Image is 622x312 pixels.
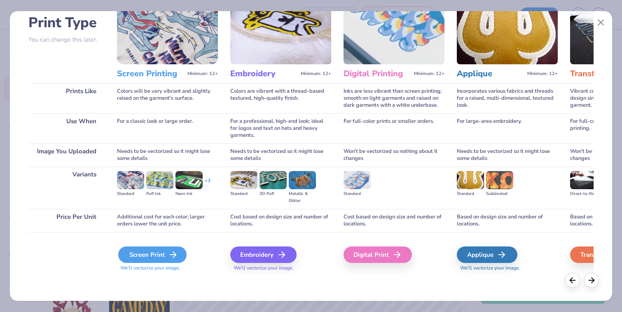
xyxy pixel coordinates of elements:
[146,171,173,189] img: Puff Ink
[260,171,287,189] img: 3D Puff
[344,190,371,197] div: Standard
[457,190,484,197] div: Standard
[457,113,558,143] div: For large-area embroidery.
[117,190,144,197] div: Standard
[593,15,609,30] button: Close
[28,167,105,209] div: Variants
[230,68,297,79] h3: Embroidery
[175,190,203,197] div: Neon Ink
[260,190,287,197] div: 3D Puff
[28,83,105,113] div: Prints Like
[230,143,331,167] div: Needs to be vectorized so it might lose some details
[457,246,517,263] div: Applique
[570,171,597,189] img: Direct-to-film
[457,209,558,232] div: Based on design size and number of locations.
[289,171,316,189] img: Metallic & Glitter
[117,209,218,232] div: Additional cost for each color; larger orders lower the unit price.
[230,265,331,272] span: We'll vectorize your image.
[187,71,218,77] span: Minimum: 12+
[205,177,210,191] div: + 3
[117,171,144,189] img: Standard
[28,113,105,143] div: Use When
[570,190,597,197] div: Direct-to-film
[344,209,444,232] div: Cost based on design size and number of locations.
[457,171,484,189] img: Standard
[28,143,105,167] div: Image You Uploaded
[344,143,444,167] div: Won't be vectorized so nothing about it changes
[230,113,331,143] div: For a professional, high-end look; ideal for logos and text on hats and heavy garments.
[344,113,444,143] div: For full-color prints or smaller orders.
[486,190,513,197] div: Sublimated
[344,68,411,79] h3: Digital Printing
[28,36,105,43] p: You can change this later.
[457,143,558,167] div: Needs to be vectorized so it might lose some details
[230,190,257,197] div: Standard
[230,83,331,113] div: Colors are vibrant with a thread-based textured, high-quality finish.
[344,171,371,189] img: Standard
[117,143,218,167] div: Needs to be vectorized so it might lose some details
[457,83,558,113] div: Incorporates various fabrics and threads for a raised, multi-dimensional, textured look.
[414,71,444,77] span: Minimum: 12+
[230,246,297,263] div: Embroidery
[117,265,218,272] span: We'll vectorize your image.
[344,83,444,113] div: Inks are less vibrant than screen printing; smooth on light garments and raised on dark garments ...
[344,246,412,263] div: Digital Print
[301,71,331,77] span: Minimum: 12+
[457,68,524,79] h3: Applique
[486,171,513,189] img: Sublimated
[118,246,187,263] div: Screen Print
[146,190,173,197] div: Puff Ink
[230,209,331,232] div: Cost based on design size and number of locations.
[527,71,558,77] span: Minimum: 12+
[175,171,203,189] img: Neon Ink
[230,171,257,189] img: Standard
[117,83,218,113] div: Colors will be very vibrant and slightly raised on the garment's surface.
[117,68,184,79] h3: Screen Printing
[289,190,316,204] div: Metallic & Glitter
[28,209,105,232] div: Price Per Unit
[117,113,218,143] div: For a classic look or large order.
[457,265,558,272] span: We'll vectorize your image.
